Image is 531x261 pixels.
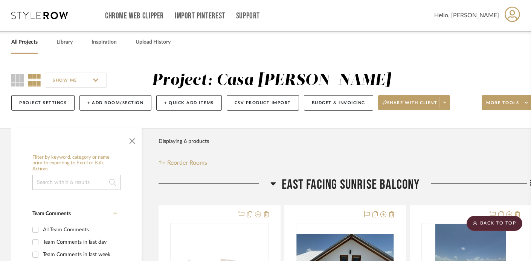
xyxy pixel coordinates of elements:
div: All Team Comments [43,224,115,236]
button: Close [125,132,140,147]
span: East Facing Sunrise Balcony [282,177,420,193]
button: Budget & Invoicing [304,95,373,111]
span: More tools [486,100,519,111]
span: Team Comments [32,211,71,216]
span: Reorder Rooms [167,158,207,167]
div: Team Comments in last week [43,249,115,261]
button: Share with client [378,95,450,110]
a: Inspiration [92,37,117,47]
span: Share with client [383,100,438,111]
input: Search within 6 results [32,175,121,190]
button: + Quick Add Items [156,95,222,111]
div: Project: Casa [PERSON_NAME] [152,73,391,88]
a: Import Pinterest [175,13,225,19]
a: Chrome Web Clipper [105,13,164,19]
button: CSV Product Import [227,95,299,111]
a: All Projects [11,37,38,47]
button: Reorder Rooms [159,158,207,167]
scroll-to-top-button: BACK TO TOP [467,216,522,231]
div: Team Comments in last day [43,236,115,248]
span: Hello, [PERSON_NAME] [434,11,499,20]
a: Support [236,13,260,19]
div: Displaying 6 products [159,134,209,149]
a: Library [56,37,73,47]
a: Upload History [136,37,171,47]
button: Project Settings [11,95,75,111]
button: + Add Room/Section [79,95,151,111]
h6: Filter by keyword, category or name prior to exporting to Excel or Bulk Actions [32,155,121,172]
